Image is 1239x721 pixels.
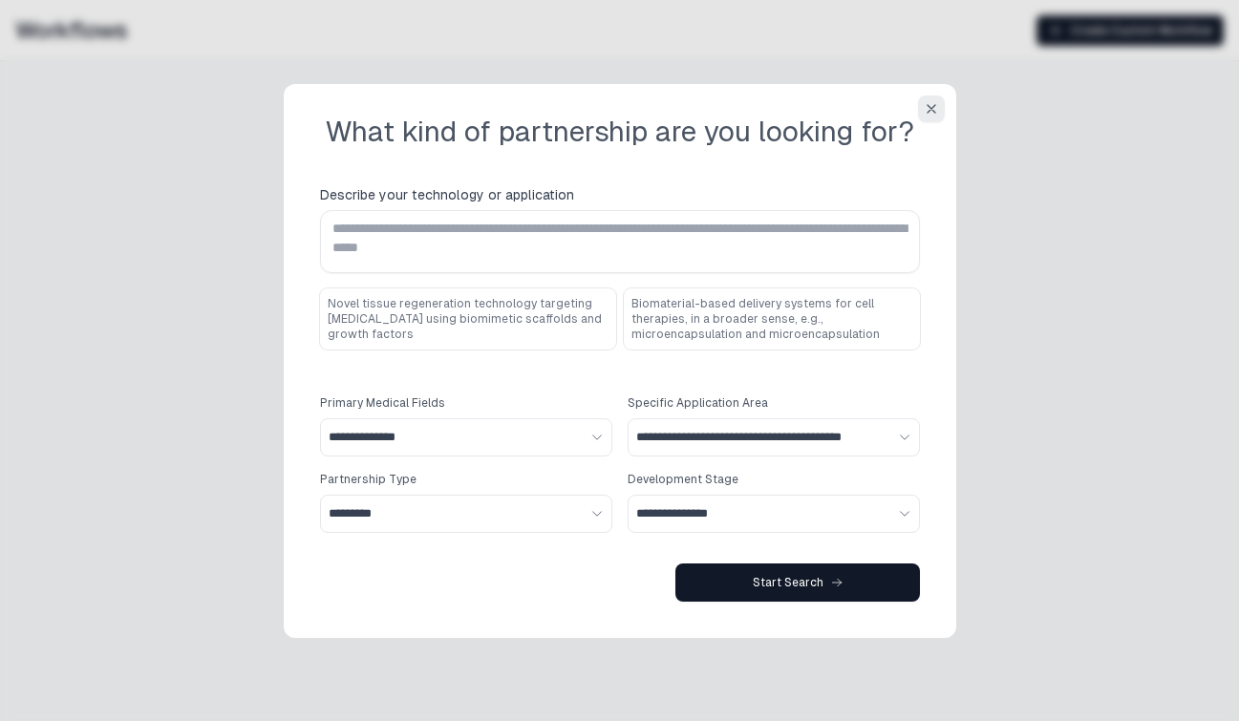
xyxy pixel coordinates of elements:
button: Start Search [675,563,920,602]
span: Specific Application Area [628,395,768,411]
button: Biomaterial-based delivery systems for cell therapies, in a broader sense, e.g., microencapsulati... [624,288,920,350]
span: Primary Medical Fields [320,395,445,411]
span: Partnership Type [320,472,417,487]
button: Novel tissue regeneration technology targeting [MEDICAL_DATA] using biomimetic scaffolds and grow... [320,288,616,350]
span: Describe your technology or application [320,185,574,204]
span: Development Stage [628,472,738,487]
div: What kind of partnership are you looking for? [326,115,914,149]
div: Start Search [753,575,843,590]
